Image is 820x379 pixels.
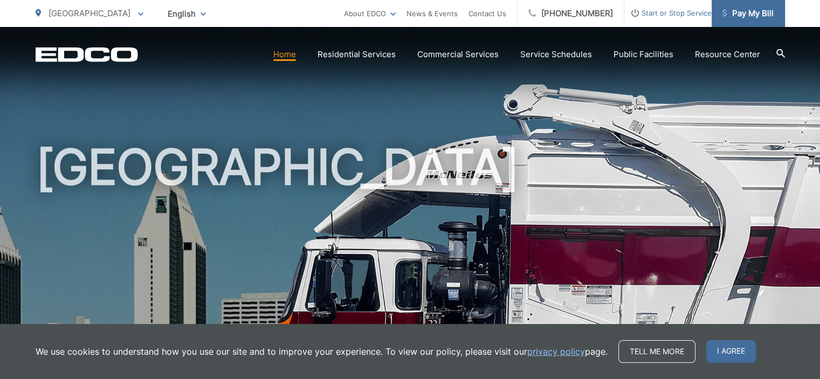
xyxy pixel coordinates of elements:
a: News & Events [406,7,458,20]
a: Commercial Services [417,48,499,61]
span: Pay My Bill [722,7,774,20]
p: We use cookies to understand how you use our site and to improve your experience. To view our pol... [36,345,608,358]
a: EDCD logo. Return to the homepage. [36,47,138,62]
a: Public Facilities [614,48,673,61]
a: Tell me more [618,340,695,363]
a: Contact Us [468,7,506,20]
span: English [160,4,214,23]
a: Residential Services [318,48,396,61]
a: Service Schedules [520,48,592,61]
a: About EDCO [344,7,396,20]
a: privacy policy [527,345,585,358]
span: [GEOGRAPHIC_DATA] [49,8,130,18]
a: Home [273,48,296,61]
span: I agree [706,340,756,363]
a: Resource Center [695,48,760,61]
